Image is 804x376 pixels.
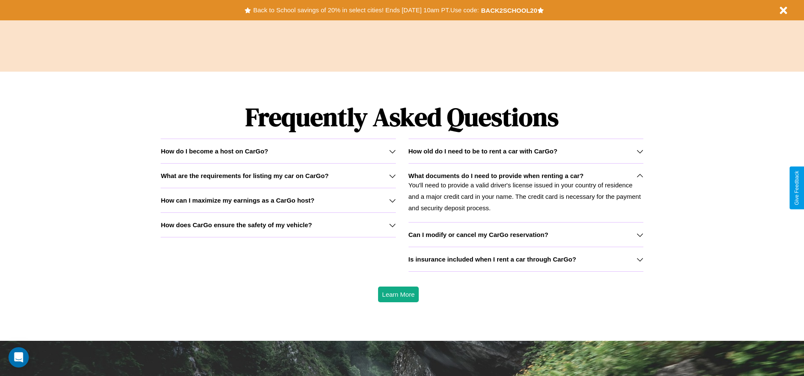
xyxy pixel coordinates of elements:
[251,4,481,16] button: Back to School savings of 20% in select cities! Ends [DATE] 10am PT.Use code:
[161,221,312,228] h3: How does CarGo ensure the safety of my vehicle?
[8,347,29,368] div: Open Intercom Messenger
[378,287,419,302] button: Learn More
[161,148,268,155] h3: How do I become a host on CarGo?
[161,95,643,139] h1: Frequently Asked Questions
[481,7,537,14] b: BACK2SCHOOL20
[409,172,584,179] h3: What documents do I need to provide when renting a car?
[409,231,548,238] h3: Can I modify or cancel my CarGo reservation?
[794,171,800,205] div: Give Feedback
[409,148,558,155] h3: How old do I need to be to rent a car with CarGo?
[409,256,576,263] h3: Is insurance included when I rent a car through CarGo?
[409,179,643,214] p: You'll need to provide a valid driver's license issued in your country of residence and a major c...
[161,197,314,204] h3: How can I maximize my earnings as a CarGo host?
[161,172,328,179] h3: What are the requirements for listing my car on CarGo?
